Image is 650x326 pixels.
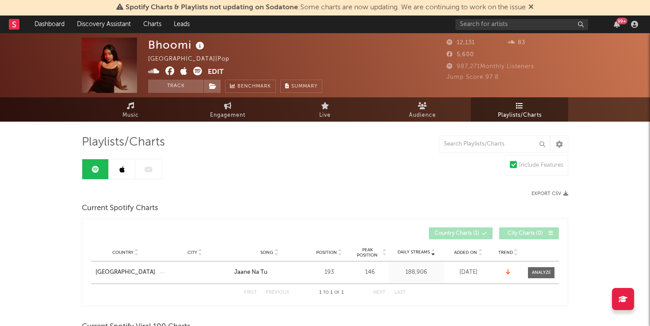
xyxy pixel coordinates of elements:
[319,110,331,121] span: Live
[498,110,542,121] span: Playlists/Charts
[187,250,197,255] span: City
[260,250,273,255] span: Song
[519,160,563,171] div: Include Features
[439,135,550,153] input: Search Playlists/Charts
[148,80,203,93] button: Track
[616,18,627,24] div: 99 +
[266,290,289,295] button: Previous
[179,97,276,122] a: Engagement
[276,97,374,122] a: Live
[447,52,474,58] span: 5,600
[528,4,534,11] span: Dismiss
[447,40,475,46] span: 12,131
[148,54,240,65] div: [GEOGRAPHIC_DATA] | Pop
[508,40,525,46] span: 83
[225,80,276,93] a: Benchmark
[373,290,386,295] button: Next
[126,4,526,11] span: : Some charts are now updating. We are continuing to work on the issue
[96,268,155,277] a: [GEOGRAPHIC_DATA]
[455,19,588,30] input: Search for artists
[447,64,534,69] span: 987,271 Monthly Listeners
[446,268,490,277] div: [DATE]
[28,15,71,33] a: Dashboard
[244,290,257,295] button: First
[391,268,442,277] div: 188,906
[71,15,137,33] a: Discovery Assistant
[112,250,134,255] span: Country
[82,97,179,122] a: Music
[447,74,499,80] span: Jump Score: 97.8
[614,21,620,28] button: 99+
[409,110,436,121] span: Audience
[353,247,381,258] span: Peak Position
[148,38,206,52] div: Bhoomi
[307,288,356,298] div: 1 1 1
[210,110,245,121] span: Engagement
[82,137,165,148] span: Playlists/Charts
[394,290,406,295] button: Last
[471,97,568,122] a: Playlists/Charts
[323,291,329,295] span: to
[309,268,349,277] div: 193
[291,84,317,89] span: Summary
[499,227,559,239] button: City Charts(0)
[374,97,471,122] a: Audience
[122,110,139,121] span: Music
[280,80,322,93] button: Summary
[237,81,271,92] span: Benchmark
[168,15,196,33] a: Leads
[505,231,546,236] span: City Charts ( 0 )
[234,268,305,277] a: Jaane Na Tu
[531,191,568,196] button: Export CSV
[454,250,477,255] span: Added On
[353,268,386,277] div: 146
[137,15,168,33] a: Charts
[316,250,337,255] span: Position
[498,250,513,255] span: Trend
[398,249,430,256] span: Daily Streams
[126,4,298,11] span: Spotify Charts & Playlists not updating on Sodatone
[234,268,268,277] div: Jaane Na Tu
[82,203,158,214] span: Current Spotify Charts
[334,291,340,295] span: of
[208,67,224,78] button: Edit
[429,227,493,239] button: Country Charts(1)
[435,231,479,236] span: Country Charts ( 1 )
